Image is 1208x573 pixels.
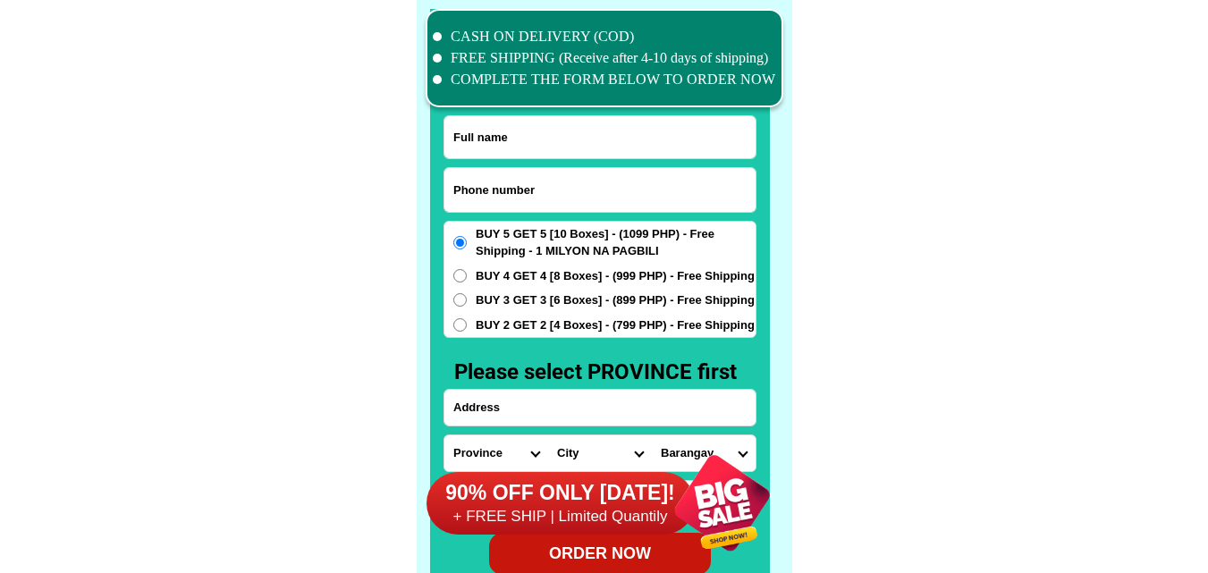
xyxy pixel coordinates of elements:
li: FREE SHIPPING (Receive after 4-10 days of shipping) [433,47,776,69]
span: BUY 2 GET 2 [4 Boxes] - (799 PHP) - Free Shipping [476,316,755,334]
span: BUY 5 GET 5 [10 Boxes] - (1099 PHP) - Free Shipping - 1 MILYON NA PAGBILI [476,225,756,260]
h3: Please select PROVINCE first [454,356,755,388]
li: COMPLETE THE FORM BELOW TO ORDER NOW [433,69,776,90]
input: BUY 5 GET 5 [10 Boxes] - (1099 PHP) - Free Shipping - 1 MILYON NA PAGBILI [453,236,467,249]
input: Input full_name [444,116,756,158]
h6: 90% OFF ONLY [DATE]! [427,480,695,507]
span: BUY 4 GET 4 [8 Boxes] - (999 PHP) - Free Shipping [476,267,755,285]
span: BUY 3 GET 3 [6 Boxes] - (899 PHP) - Free Shipping [476,291,755,309]
input: Input address [444,390,756,426]
li: CASH ON DELIVERY (COD) [433,26,776,47]
input: Input phone_number [444,168,756,212]
input: BUY 3 GET 3 [6 Boxes] - (899 PHP) - Free Shipping [453,293,467,307]
input: BUY 4 GET 4 [8 Boxes] - (999 PHP) - Free Shipping [453,269,467,282]
h6: + FREE SHIP | Limited Quantily [427,507,695,527]
input: BUY 2 GET 2 [4 Boxes] - (799 PHP) - Free Shipping [453,318,467,332]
